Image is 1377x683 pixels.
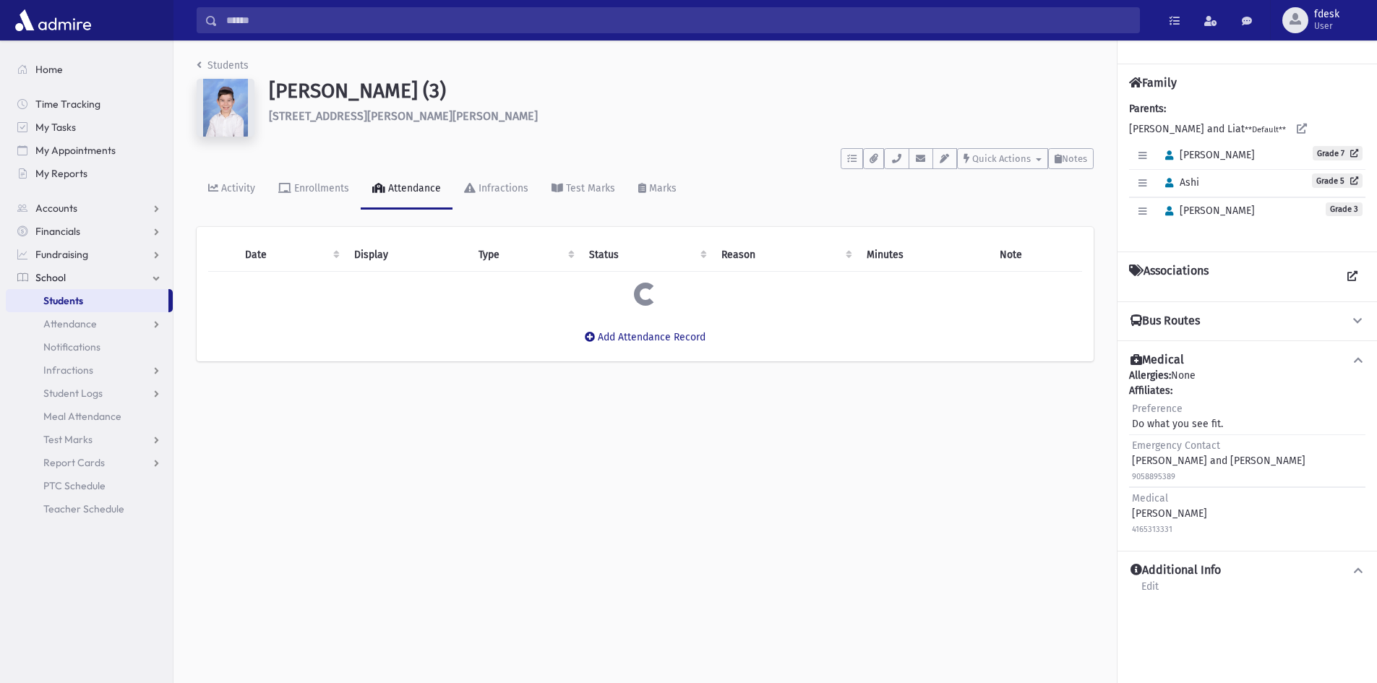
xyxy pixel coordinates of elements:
[6,139,173,162] a: My Appointments
[35,144,116,157] span: My Appointments
[218,7,1139,33] input: Search
[1132,525,1172,534] small: 4165313331
[35,271,66,284] span: School
[476,182,528,194] div: Infractions
[6,405,173,428] a: Meal Attendance
[1314,9,1339,20] span: fdesk
[6,58,173,81] a: Home
[580,239,713,272] th: Status
[1129,101,1365,240] div: [PERSON_NAME] and Liat
[35,202,77,215] span: Accounts
[6,474,173,497] a: PTC Schedule
[35,63,63,76] span: Home
[291,182,349,194] div: Enrollments
[43,456,105,469] span: Report Cards
[197,169,267,210] a: Activity
[35,248,88,261] span: Fundraising
[218,182,255,194] div: Activity
[627,169,688,210] a: Marks
[197,79,254,137] img: +OmhP8=
[35,98,100,111] span: Time Tracking
[1062,153,1087,164] span: Notes
[6,428,173,451] a: Test Marks
[43,294,83,307] span: Students
[6,312,173,335] a: Attendance
[1132,472,1175,481] small: 9058895389
[269,109,1094,123] h6: [STREET_ADDRESS][PERSON_NAME][PERSON_NAME]
[1326,202,1363,216] span: Grade 3
[1129,368,1365,539] div: None
[6,497,173,520] a: Teacher Schedule
[1131,563,1221,578] h4: Additional Info
[1132,401,1223,431] div: Do what you see fit.
[1312,173,1363,188] a: Grade 5
[1314,20,1339,32] span: User
[43,340,100,353] span: Notifications
[575,324,715,350] button: Add Attendance Record
[1141,578,1159,604] a: Edit
[43,387,103,400] span: Student Logs
[1132,403,1183,415] span: Preference
[1129,369,1171,382] b: Allergies:
[6,451,173,474] a: Report Cards
[1313,146,1363,160] a: Grade 7
[957,148,1048,169] button: Quick Actions
[1129,314,1365,329] button: Bus Routes
[43,410,121,423] span: Meal Attendance
[43,502,124,515] span: Teacher Schedule
[452,169,540,210] a: Infractions
[1048,148,1094,169] button: Notes
[35,167,87,180] span: My Reports
[6,358,173,382] a: Infractions
[1132,438,1305,484] div: [PERSON_NAME] and [PERSON_NAME]
[563,182,615,194] div: Test Marks
[1159,205,1255,217] span: [PERSON_NAME]
[6,116,173,139] a: My Tasks
[540,169,627,210] a: Test Marks
[646,182,677,194] div: Marks
[858,239,991,272] th: Minutes
[713,239,858,272] th: Reason
[1159,176,1199,189] span: Ashi
[267,169,361,210] a: Enrollments
[43,364,93,377] span: Infractions
[6,335,173,358] a: Notifications
[43,479,106,492] span: PTC Schedule
[6,243,173,266] a: Fundraising
[6,266,173,289] a: School
[6,220,173,243] a: Financials
[6,289,168,312] a: Students
[385,182,441,194] div: Attendance
[197,59,249,72] a: Students
[1129,353,1365,368] button: Medical
[1131,314,1200,329] h4: Bus Routes
[35,225,80,238] span: Financials
[269,79,1094,103] h1: [PERSON_NAME] (3)
[236,239,346,272] th: Date
[12,6,95,35] img: AdmirePro
[1129,264,1209,290] h4: Associations
[1132,492,1168,504] span: Medical
[361,169,452,210] a: Attendance
[1132,439,1220,452] span: Emergency Contact
[6,93,173,116] a: Time Tracking
[43,433,93,446] span: Test Marks
[346,239,470,272] th: Display
[1132,491,1207,536] div: [PERSON_NAME]
[1129,76,1177,90] h4: Family
[1129,103,1166,115] b: Parents:
[1339,264,1365,290] a: View all Associations
[6,197,173,220] a: Accounts
[6,382,173,405] a: Student Logs
[43,317,97,330] span: Attendance
[991,239,1082,272] th: Note
[972,153,1031,164] span: Quick Actions
[1129,385,1172,397] b: Affiliates:
[470,239,580,272] th: Type
[197,58,249,79] nav: breadcrumb
[1159,149,1255,161] span: [PERSON_NAME]
[6,162,173,185] a: My Reports
[35,121,76,134] span: My Tasks
[1129,563,1365,578] button: Additional Info
[1131,353,1184,368] h4: Medical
